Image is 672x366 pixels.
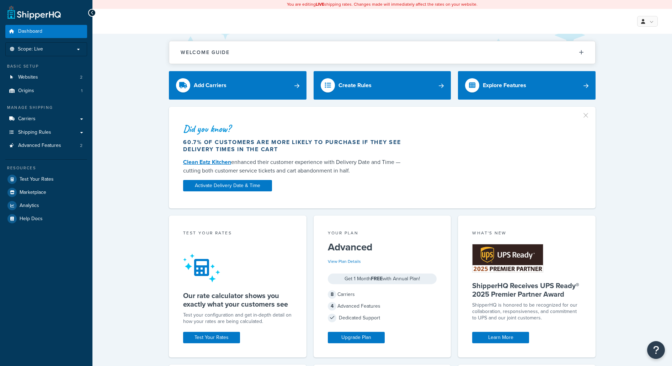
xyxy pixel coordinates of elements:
[20,216,43,222] span: Help Docs
[328,290,437,299] div: Carriers
[18,46,43,52] span: Scope: Live
[328,242,437,253] h5: Advanced
[328,258,361,265] a: View Plan Details
[472,332,529,343] a: Learn More
[328,313,437,323] div: Dedicated Support
[5,139,87,152] a: Advanced Features2
[181,50,230,55] h2: Welcome Guide
[5,84,87,97] a: Origins1
[18,116,36,122] span: Carriers
[5,25,87,38] a: Dashboard
[5,63,87,69] div: Basic Setup
[169,41,595,64] button: Welcome Guide
[338,80,372,90] div: Create Rules
[18,28,42,35] span: Dashboard
[5,139,87,152] li: Advanced Features
[328,230,437,238] div: Your Plan
[183,180,272,191] a: Activate Delivery Date & Time
[183,158,231,166] a: Clean Eatz Kitchen
[472,230,581,238] div: What's New
[183,332,240,343] a: Test Your Rates
[18,143,61,149] span: Advanced Features
[328,332,385,343] a: Upgrade Plan
[5,212,87,225] a: Help Docs
[5,105,87,111] div: Manage Shipping
[18,129,51,136] span: Shipping Rules
[5,71,87,84] li: Websites
[5,84,87,97] li: Origins
[5,112,87,126] a: Carriers
[472,281,581,298] h5: ShipperHQ Receives UPS Ready® 2025 Premier Partner Award
[472,302,581,321] p: ShipperHQ is honored to be recognized for our collaboration, responsiveness, and commitment to UP...
[328,274,437,284] div: Get 1 Month with Annual Plan!
[169,71,306,100] a: Add Carriers
[5,199,87,212] a: Analytics
[20,190,46,196] span: Marketplace
[5,71,87,84] a: Websites2
[18,88,34,94] span: Origins
[81,88,82,94] span: 1
[5,186,87,199] a: Marketplace
[458,71,596,100] a: Explore Features
[647,341,665,359] button: Open Resource Center
[316,1,324,7] b: LIVE
[328,302,336,311] span: 4
[80,74,82,80] span: 2
[183,124,408,134] div: Did you know?
[20,203,39,209] span: Analytics
[18,74,38,80] span: Websites
[80,143,82,149] span: 2
[328,290,336,299] span: 8
[5,173,87,186] a: Test Your Rates
[194,80,226,90] div: Add Carriers
[314,71,451,100] a: Create Rules
[183,230,292,238] div: Test your rates
[183,291,292,308] h5: Our rate calculator shows you exactly what your customers see
[183,312,292,325] div: Test your configuration and get in-depth detail on how your rates are being calculated.
[5,165,87,171] div: Resources
[483,80,526,90] div: Explore Features
[371,275,383,282] strong: FREE
[183,139,408,153] div: 60.7% of customers are more likely to purchase if they see delivery times in the cart
[5,126,87,139] a: Shipping Rules
[20,176,54,182] span: Test Your Rates
[328,301,437,311] div: Advanced Features
[183,158,408,175] div: enhanced their customer experience with Delivery Date and Time — cutting both customer service ti...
